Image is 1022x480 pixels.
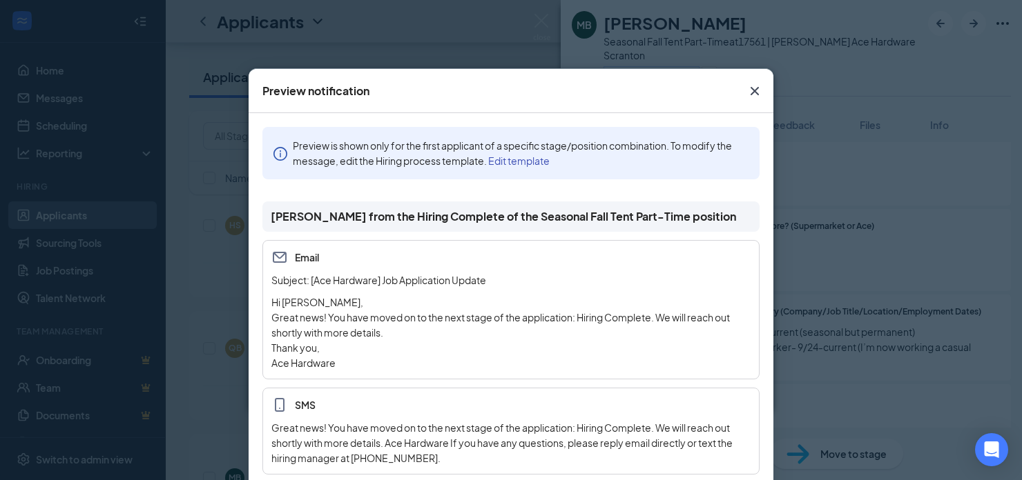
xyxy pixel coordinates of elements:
div: Great news! You have moved on to the next stage of the application: Hiring Complete. We will reac... [271,420,751,466]
p: Hi [PERSON_NAME], [271,294,751,310]
button: Close [736,69,773,113]
span: Subject: [Ace Hardware] Job Application Update [271,274,486,286]
svg: MobileSms [271,397,288,413]
span: [PERSON_NAME] from the Hiring Complete of the Seasonal Fall Tent Part-Time position [271,210,736,223]
p: Ace Hardware [271,355,751,370]
span: Email [271,249,751,266]
span: info-circle [273,146,287,161]
svg: Cross [746,83,763,99]
p: Great news! You have moved on to the next stage of the application: Hiring Complete. We will reac... [271,310,751,340]
span: Preview is shown only for the first applicant of a specific stage/position combination. To modify... [293,139,732,167]
span: SMS [271,397,751,413]
div: Preview notification [262,83,369,99]
div: Open Intercom Messenger [975,433,1008,466]
p: Thank you, [271,340,751,355]
a: Edit template [488,154,550,167]
svg: Email [271,249,288,266]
